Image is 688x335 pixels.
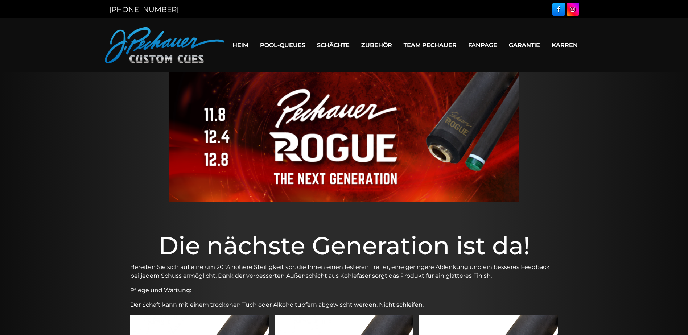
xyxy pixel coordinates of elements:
p: Der Schaft kann mit einem trockenen Tuch oder Alkoholtupfern abgewischt werden. Nicht schleifen. [130,301,558,309]
a: Schächte [311,36,355,54]
h1: Die nächste Generation ist da! [130,231,558,260]
a: [PHONE_NUMBER] [109,5,179,14]
font: Zubehör [361,42,392,49]
p: Bereiten Sie sich auf eine um 20 % höhere Steifigkeit vor, die Ihnen einen festeren Treffer, eine... [130,263,558,280]
a: Heim [227,36,254,54]
img: Pechauer Custom Queues [105,27,224,63]
font: Schächte [317,42,350,49]
a: Team Pechauer [398,36,462,54]
a: Pool-Queues [254,36,311,54]
a: Garantie [503,36,546,54]
a: Zubehör [355,36,398,54]
p: Pflege und Wartung: [130,286,558,295]
a: Fanpage [462,36,503,54]
font: Pool-Queues [260,42,305,49]
a: Karren [546,36,584,54]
